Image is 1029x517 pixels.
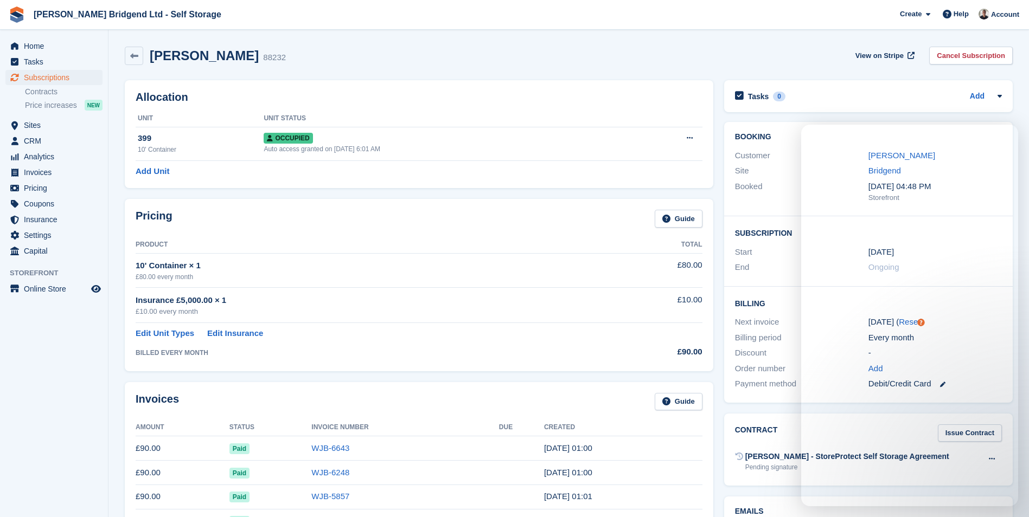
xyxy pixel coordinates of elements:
[735,316,868,328] div: Next invoice
[735,180,868,203] div: Booked
[544,419,702,436] th: Created
[5,212,103,227] a: menu
[136,348,610,358] div: BILLED EVERY MONTH
[85,100,103,111] div: NEW
[735,298,1002,308] h2: Billing
[801,125,1018,506] iframe: Intercom live chat
[735,424,778,442] h2: Contract
[25,99,103,111] a: Price increases NEW
[90,282,103,295] a: Preview store
[5,118,103,133] a: menu
[311,443,349,453] a: WJB-6643
[24,228,89,243] span: Settings
[25,100,77,111] span: Price increases
[136,236,610,254] th: Product
[5,149,103,164] a: menu
[24,180,89,196] span: Pricing
[136,91,702,104] h2: Allocation
[735,378,868,390] div: Payment method
[855,50,904,61] span: View on Stripe
[150,48,259,63] h2: [PERSON_NAME]
[735,363,868,375] div: Order number
[136,260,610,272] div: 10' Container × 1
[5,165,103,180] a: menu
[136,110,264,127] th: Unit
[229,419,312,436] th: Status
[544,443,592,453] time: 2025-09-02 00:00:16 UTC
[900,9,922,20] span: Create
[29,5,226,23] a: [PERSON_NAME] Bridgend Ltd - Self Storage
[10,268,108,279] span: Storefront
[311,468,349,477] a: WJB-6248
[136,393,179,411] h2: Invoices
[5,243,103,258] a: menu
[655,393,702,411] a: Guide
[970,91,985,103] a: Add
[229,443,250,454] span: Paid
[136,272,610,282] div: £80.00 every month
[138,132,264,145] div: 399
[311,419,499,436] th: Invoice Number
[24,243,89,258] span: Capital
[499,419,544,436] th: Due
[655,210,702,228] a: Guide
[735,150,868,162] div: Customer
[136,419,229,436] th: Amount
[610,288,702,323] td: £10.00
[264,110,630,127] th: Unit Status
[136,461,229,485] td: £90.00
[735,332,868,344] div: Billing period
[24,118,89,133] span: Sites
[24,149,89,164] span: Analytics
[544,492,592,501] time: 2025-07-02 00:01:37 UTC
[544,468,592,477] time: 2025-08-02 00:00:37 UTC
[5,281,103,296] a: menu
[229,492,250,502] span: Paid
[773,92,785,101] div: 0
[24,133,89,148] span: CRM
[745,462,949,472] div: Pending signature
[5,70,103,85] a: menu
[610,346,702,358] div: £90.00
[136,210,172,228] h2: Pricing
[5,133,103,148] a: menu
[991,9,1019,20] span: Account
[136,436,229,461] td: £90.00
[24,54,89,69] span: Tasks
[5,196,103,211] a: menu
[263,51,286,64] div: 88232
[851,47,917,64] a: View on Stripe
[24,281,89,296] span: Online Store
[264,144,630,154] div: Auto access granted on [DATE] 6:01 AM
[24,212,89,227] span: Insurance
[610,236,702,254] th: Total
[735,227,1002,238] h2: Subscription
[9,7,25,23] img: stora-icon-8386f47178a22dfd0bd8f6a31ec36ba5ce8667c1dd55bd0f319d3a0aa187defe.svg
[929,47,1013,64] a: Cancel Subscription
[136,294,610,307] div: Insurance £5,000.00 × 1
[207,327,263,340] a: Edit Insurance
[735,261,868,274] div: End
[954,9,969,20] span: Help
[136,484,229,509] td: £90.00
[979,9,989,20] img: Rhys Jones
[5,180,103,196] a: menu
[745,451,949,462] div: [PERSON_NAME] - StoreProtect Self Storage Agreement
[24,70,89,85] span: Subscriptions
[735,246,868,258] div: Start
[610,253,702,287] td: £80.00
[24,196,89,211] span: Coupons
[735,165,868,177] div: Site
[136,306,610,317] div: £10.00 every month
[5,228,103,243] a: menu
[735,347,868,359] div: Discount
[735,507,1002,516] h2: Emails
[25,87,103,97] a: Contracts
[311,492,349,501] a: WJB-5857
[5,54,103,69] a: menu
[229,468,250,479] span: Paid
[24,38,89,54] span: Home
[138,145,264,154] div: 10' Container
[748,92,769,101] h2: Tasks
[24,165,89,180] span: Invoices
